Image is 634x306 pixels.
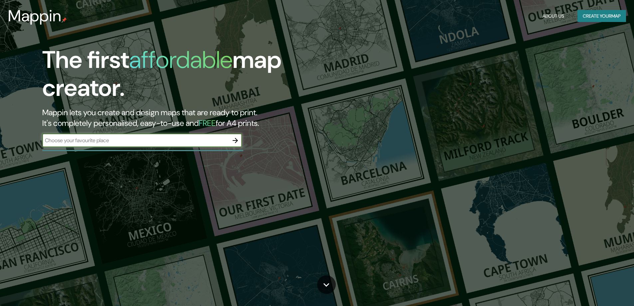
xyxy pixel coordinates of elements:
[199,118,216,128] h5: FREE
[540,10,567,22] button: About Us
[42,107,359,129] h2: Mappin lets you create and design maps that are ready to print. It's completely personalised, eas...
[42,46,359,107] h1: The first map creator.
[8,7,62,25] h3: Mappin
[42,137,229,144] input: Choose your favourite place
[577,10,626,22] button: Create yourmap
[62,17,67,23] img: mappin-pin
[129,44,233,75] h1: affordable
[575,280,627,299] iframe: Help widget launcher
